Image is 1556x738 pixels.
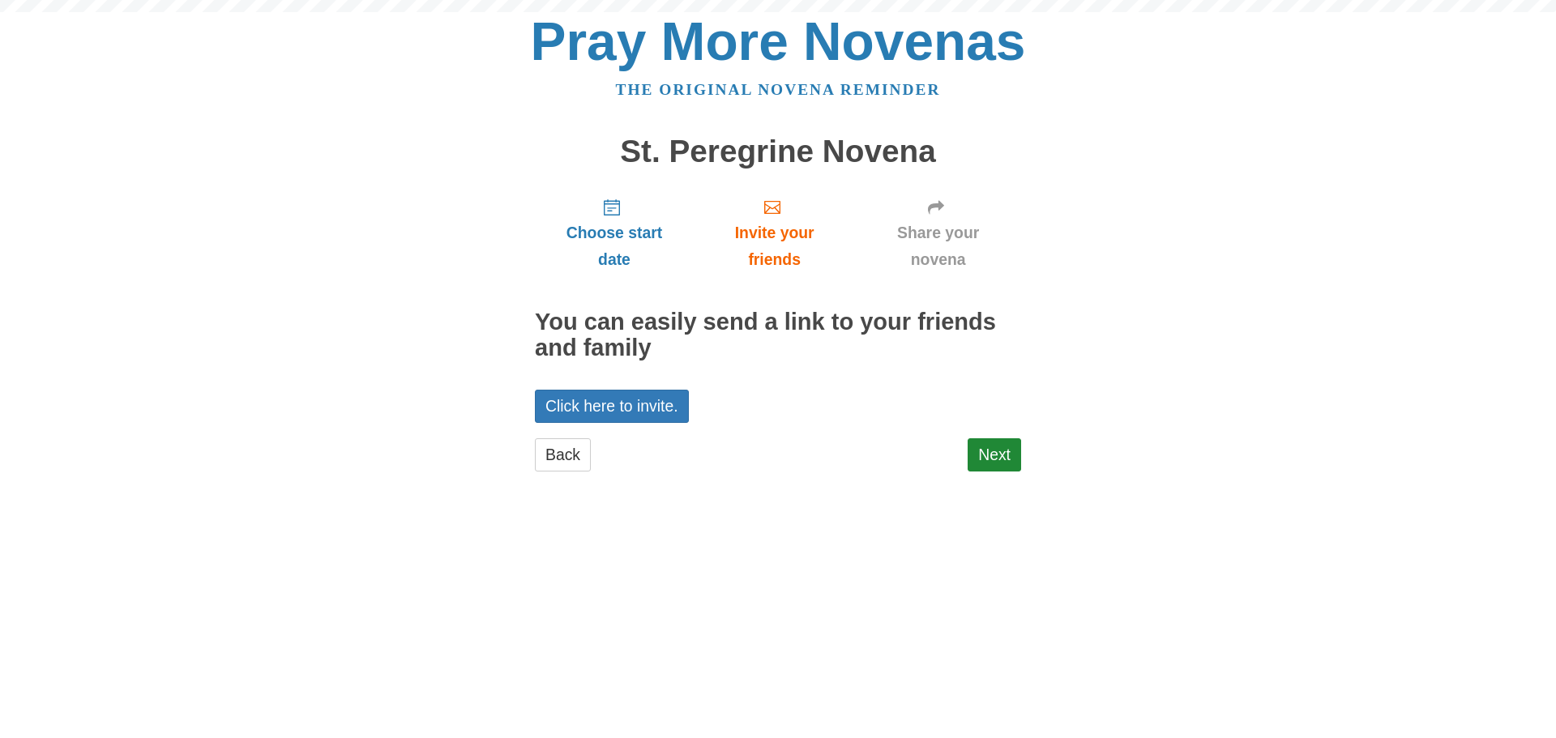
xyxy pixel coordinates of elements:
[855,185,1021,281] a: Share your novena
[535,185,694,281] a: Choose start date
[551,220,678,273] span: Choose start date
[694,185,855,281] a: Invite your friends
[535,438,591,471] a: Back
[531,11,1026,71] a: Pray More Novenas
[535,134,1021,169] h1: St. Peregrine Novena
[535,309,1021,361] h2: You can easily send a link to your friends and family
[968,438,1021,471] a: Next
[616,81,941,98] a: The original novena reminder
[535,390,689,423] a: Click here to invite.
[871,220,1005,273] span: Share your novena
[710,220,839,273] span: Invite your friends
